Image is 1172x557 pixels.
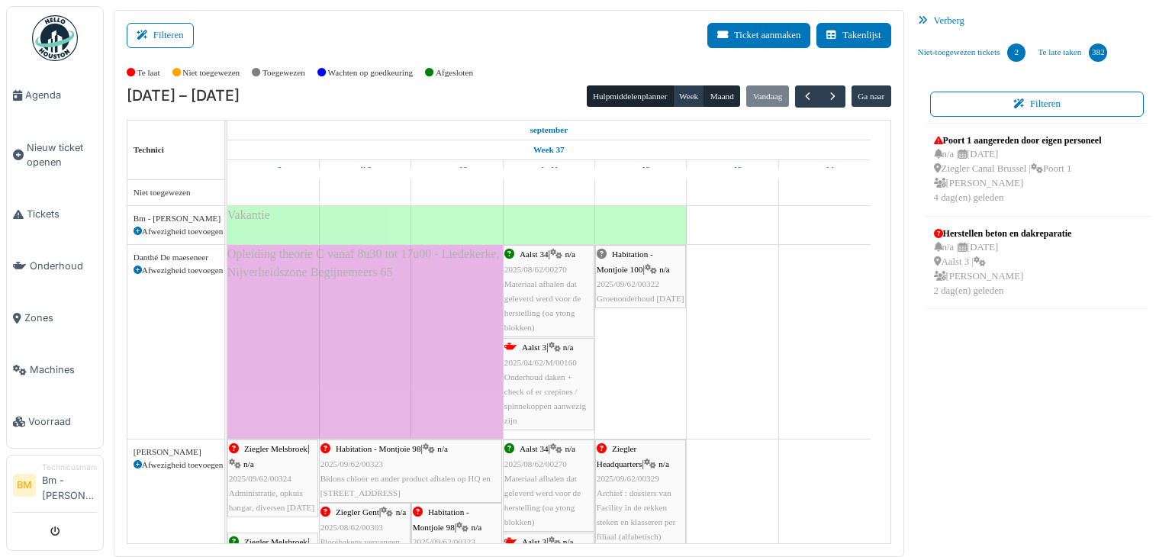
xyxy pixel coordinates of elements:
div: | [597,442,684,544]
a: Week 37 [530,140,568,159]
a: Onderhoud [7,240,103,292]
div: | [597,247,684,306]
span: Habitation - Montjoie 98 [336,444,421,453]
div: Danthé De maeseneer [134,251,218,264]
li: Bm - [PERSON_NAME] [42,462,97,509]
div: | [504,442,593,530]
span: n/a [565,444,575,453]
a: Zones [7,292,103,344]
img: Badge_color-CXgf-gQk.svg [32,15,78,61]
div: Verberg [912,10,1163,32]
button: Ticket aanmaken [707,23,810,48]
span: Aalst 3 [522,343,546,352]
span: Onderhoud daken + check of er crepines / spinnekoppen aanwezig zijn [504,372,586,426]
button: Hulpmiddelenplanner [587,85,674,107]
span: n/a [396,507,407,517]
span: n/a [658,459,669,468]
button: Takenlijst [816,23,890,48]
a: 12 september 2025 [628,160,654,179]
span: Groenonderhoud [DATE] [597,294,684,303]
label: Te laat [137,66,160,79]
a: Voorraad [7,396,103,448]
div: n/a | [DATE] Ziegler Canal Brussel | Poort 1 [PERSON_NAME] 4 dag(en) geleden [934,147,1102,206]
h2: [DATE] – [DATE] [127,87,240,105]
span: Zones [24,311,97,325]
span: n/a [563,343,574,352]
span: Ziegler Melsbroek [244,444,307,453]
div: [PERSON_NAME] [134,446,218,459]
div: Afwezigheid toevoegen [134,225,218,238]
button: Volgende [819,85,845,108]
a: Niet-toegewezen tickets [912,32,1032,73]
span: n/a [659,265,670,274]
a: Tickets [7,188,103,240]
div: | [320,442,501,501]
label: Afgesloten [436,66,473,79]
li: BM [13,474,36,497]
span: Materiaal afhalen dat geleverd werd voor de herstelling (oa ytong blokken) [504,279,581,333]
a: 8 september 2025 [260,160,285,179]
span: 2025/08/62/00303 [320,523,383,532]
label: Niet toegewezen [182,66,240,79]
span: Agenda [25,88,97,102]
button: Vandaag [746,85,788,107]
span: Habitation - Montjoie 100 [597,250,653,273]
span: Voorraad [28,414,97,429]
span: 2025/08/62/00270 [504,265,567,274]
span: 2025/08/62/00270 [504,459,567,468]
span: Aalst 34 [520,250,549,259]
a: BM TechnicusmanagerBm - [PERSON_NAME] [13,462,97,513]
span: Machines [30,362,97,377]
div: Niet toegewezen [134,186,218,199]
span: Ziegler Gent [336,507,379,517]
button: Ga naar [852,85,891,107]
span: Habitation - Montjoie 98 [413,507,469,531]
span: 2025/04/62/M/00160 [504,358,577,367]
div: Bm - [PERSON_NAME] [134,212,218,225]
div: Technicusmanager [42,462,97,473]
a: Agenda [7,69,103,121]
a: 13 september 2025 [720,160,746,179]
span: n/a [437,444,448,453]
span: n/a [472,523,482,532]
a: 14 september 2025 [812,160,839,179]
label: Toegewezen [262,66,305,79]
span: n/a [243,459,254,468]
span: Archief : dossiers van Facility in de rekken steken en klasseren per filiaal (alfabetisch) [597,488,675,542]
div: 382 [1089,43,1107,62]
div: | [504,247,593,335]
span: Ziegler Melsbroek [244,537,307,546]
span: 2025/09/62/00322 [597,279,659,288]
a: 8 september 2025 [526,121,572,140]
div: n/a | [DATE] Aalst 3 | [PERSON_NAME] 2 dag(en) geleden [934,240,1072,299]
span: Aalst 3 [522,537,546,546]
a: 11 september 2025 [536,160,562,179]
span: Aalst 34 [520,444,549,453]
span: 2025/09/62/00323 [320,459,383,468]
span: 2025/09/62/00329 [597,474,659,483]
span: 2025/09/62/00323 [413,537,475,546]
span: n/a [563,537,574,546]
a: Nieuw ticket openen [7,121,103,188]
span: Administratie, opkuis hangar, diversen [DATE] [229,488,314,512]
span: Tickets [27,207,97,221]
div: | [229,442,317,515]
span: Onderhoud [30,259,97,273]
div: Poort 1 aangereden door eigen personeel [934,134,1102,147]
button: Vorige [795,85,820,108]
button: Filteren [930,92,1145,117]
div: Afwezigheid toevoegen [134,459,218,472]
div: 2 [1007,43,1025,62]
div: | [504,340,593,428]
a: 9 september 2025 [355,160,376,179]
span: Opleiding theorie C vanaf 8u30 tot 17u00 - Liedekerke, Nijverheidszone Begijnemeers 65 [227,247,500,278]
button: Filteren [127,23,194,48]
span: Technici [134,145,164,154]
a: Te late taken [1032,32,1113,73]
span: Materiaal afhalen dat geleverd werd voor de herstelling (oa ytong blokken) [504,474,581,527]
a: 10 september 2025 [443,160,472,179]
span: Ziegler Headquarters [597,444,642,468]
span: Vakantie [227,208,270,221]
span: 2025/09/62/00324 [229,474,291,483]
